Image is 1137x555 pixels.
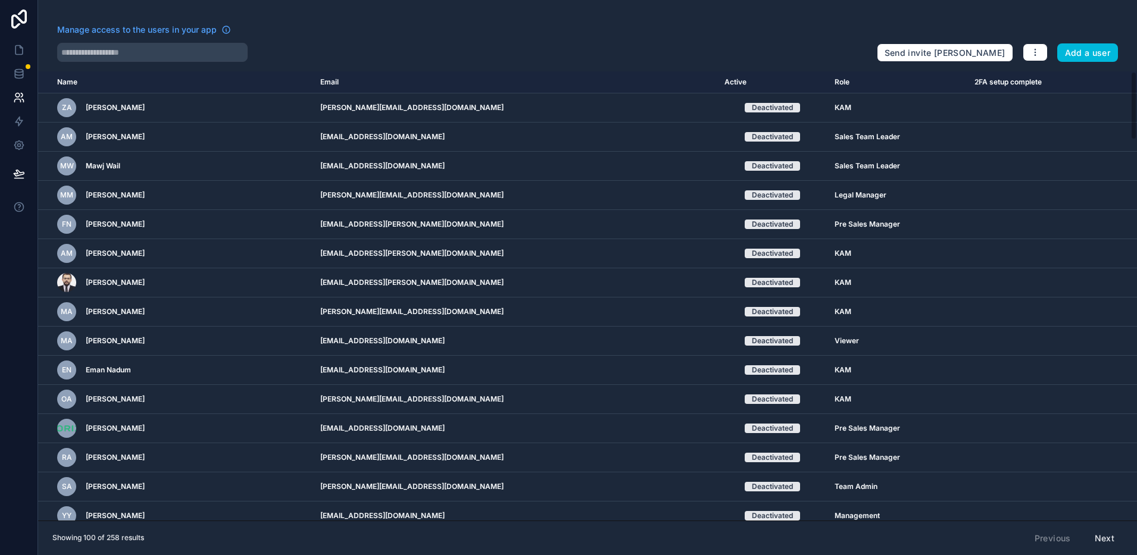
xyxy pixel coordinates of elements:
[1086,528,1123,548] button: Next
[835,161,900,171] span: Sales Team Leader
[38,71,1137,520] div: scrollable content
[86,511,145,520] span: [PERSON_NAME]
[61,394,72,404] span: OA
[86,424,145,433] span: [PERSON_NAME]
[57,24,217,36] span: Manage access to the users in your app
[967,71,1096,93] th: 2FA setup complete
[86,482,145,491] span: [PERSON_NAME]
[313,152,717,181] td: [EMAIL_ADDRESS][DOMAIN_NAME]
[835,482,877,491] span: Team Admin
[61,336,73,346] span: MA
[61,249,73,258] span: AM
[752,278,793,287] div: Deactivated
[717,71,827,93] th: Active
[313,472,717,501] td: [PERSON_NAME][EMAIL_ADDRESS][DOMAIN_NAME]
[313,501,717,531] td: [EMAIL_ADDRESS][DOMAIN_NAME]
[57,24,231,36] a: Manage access to the users in your app
[86,220,145,229] span: [PERSON_NAME]
[752,453,793,462] div: Deactivated
[752,249,793,258] div: Deactivated
[752,190,793,200] div: Deactivated
[752,511,793,520] div: Deactivated
[313,327,717,356] td: [EMAIL_ADDRESS][DOMAIN_NAME]
[313,93,717,123] td: [PERSON_NAME][EMAIL_ADDRESS][DOMAIN_NAME]
[86,336,145,346] span: [PERSON_NAME]
[877,43,1013,62] button: Send invite [PERSON_NAME]
[313,239,717,268] td: [EMAIL_ADDRESS][PERSON_NAME][DOMAIN_NAME]
[86,453,145,462] span: [PERSON_NAME]
[60,190,73,200] span: mM
[52,533,144,543] span: Showing 100 of 258 results
[752,424,793,433] div: Deactivated
[60,161,74,171] span: MW
[835,190,886,200] span: Legal Manager
[86,307,145,316] span: [PERSON_NAME]
[752,132,793,142] div: Deactivated
[86,190,145,200] span: [PERSON_NAME]
[62,453,72,462] span: RA
[835,249,851,258] span: KAM
[62,220,71,229] span: FN
[86,249,145,258] span: [PERSON_NAME]
[62,365,71,375] span: EN
[835,453,900,462] span: Pre Sales Manager
[313,71,717,93] th: Email
[835,336,859,346] span: Viewer
[313,181,717,210] td: [PERSON_NAME][EMAIL_ADDRESS][DOMAIN_NAME]
[62,511,71,520] span: YY
[313,414,717,443] td: [EMAIL_ADDRESS][DOMAIN_NAME]
[313,356,717,385] td: [EMAIL_ADDRESS][DOMAIN_NAME]
[62,103,72,112] span: ZA
[313,268,717,297] td: [EMAIL_ADDRESS][PERSON_NAME][DOMAIN_NAME]
[86,161,120,171] span: Mawj Wail
[752,307,793,316] div: Deactivated
[835,394,851,404] span: KAM
[86,103,145,112] span: [PERSON_NAME]
[86,278,145,287] span: [PERSON_NAME]
[752,220,793,229] div: Deactivated
[835,132,900,142] span: Sales Team Leader
[835,511,880,520] span: Management
[313,210,717,239] td: [EMAIL_ADDRESS][PERSON_NAME][DOMAIN_NAME]
[86,132,145,142] span: [PERSON_NAME]
[752,394,793,404] div: Deactivated
[835,220,900,229] span: Pre Sales Manager
[752,365,793,375] div: Deactivated
[835,278,851,287] span: KAM
[1057,43,1119,62] button: Add a user
[835,365,851,375] span: KAM
[313,443,717,472] td: [PERSON_NAME][EMAIL_ADDRESS][DOMAIN_NAME]
[835,424,900,433] span: Pre Sales Manager
[61,132,73,142] span: AM
[752,482,793,491] div: Deactivated
[835,103,851,112] span: KAM
[835,307,851,316] span: KAM
[62,482,72,491] span: SA
[86,394,145,404] span: [PERSON_NAME]
[752,103,793,112] div: Deactivated
[61,307,73,316] span: MA
[38,71,313,93] th: Name
[313,385,717,414] td: [PERSON_NAME][EMAIL_ADDRESS][DOMAIN_NAME]
[86,365,131,375] span: Eman Nadum
[313,297,717,327] td: [PERSON_NAME][EMAIL_ADDRESS][DOMAIN_NAME]
[313,123,717,152] td: [EMAIL_ADDRESS][DOMAIN_NAME]
[752,161,793,171] div: Deactivated
[752,336,793,346] div: Deactivated
[827,71,967,93] th: Role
